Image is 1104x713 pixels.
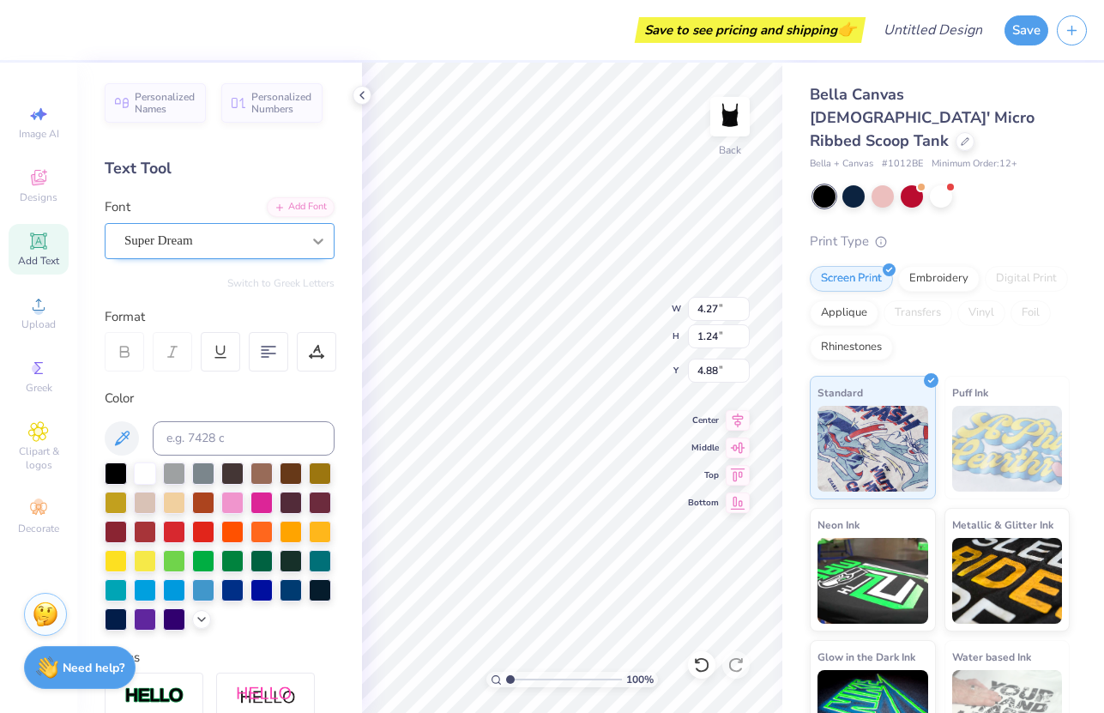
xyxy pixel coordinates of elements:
div: Screen Print [810,266,893,292]
span: Clipart & logos [9,444,69,472]
div: Styles [105,648,335,668]
span: 👉 [837,19,856,39]
span: 100 % [626,672,654,687]
div: Embroidery [898,266,980,292]
span: Center [688,414,719,426]
span: Greek [26,381,52,395]
span: Bottom [688,497,719,509]
span: Image AI [19,127,59,141]
span: Personalized Numbers [251,91,312,115]
img: Shadow [236,686,296,707]
div: Print Type [810,232,1070,251]
span: Puff Ink [952,384,988,402]
span: Add Text [18,254,59,268]
div: Text Tool [105,157,335,180]
span: Glow in the Dark Ink [817,648,915,666]
div: Add Font [267,197,335,217]
span: Bella Canvas [DEMOGRAPHIC_DATA]' Micro Ribbed Scoop Tank [810,84,1035,151]
div: Foil [1010,300,1051,326]
div: Rhinestones [810,335,893,360]
span: Standard [817,384,863,402]
div: Applique [810,300,878,326]
div: Vinyl [957,300,1005,326]
span: Water based Ink [952,648,1031,666]
img: Puff Ink [952,406,1063,492]
span: # 1012BE [882,157,923,172]
span: Personalized Names [135,91,196,115]
div: Digital Print [985,266,1068,292]
div: Save to see pricing and shipping [639,17,861,43]
span: Metallic & Glitter Ink [952,516,1053,534]
div: Back [719,142,741,158]
strong: Need help? [63,660,124,676]
input: e.g. 7428 c [153,421,335,456]
span: Designs [20,190,57,204]
button: Switch to Greek Letters [227,276,335,290]
img: Standard [817,406,928,492]
span: Bella + Canvas [810,157,873,172]
img: Neon Ink [817,538,928,624]
div: Format [105,307,336,327]
img: Stroke [124,686,184,706]
input: Untitled Design [870,13,996,47]
div: Color [105,389,335,408]
img: Back [713,100,747,134]
span: Neon Ink [817,516,860,534]
div: Transfers [884,300,952,326]
span: Top [688,469,719,481]
span: Decorate [18,522,59,535]
span: Minimum Order: 12 + [932,157,1017,172]
span: Upload [21,317,56,331]
button: Save [1004,15,1048,45]
label: Font [105,197,130,217]
span: Middle [688,442,719,454]
img: Metallic & Glitter Ink [952,538,1063,624]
